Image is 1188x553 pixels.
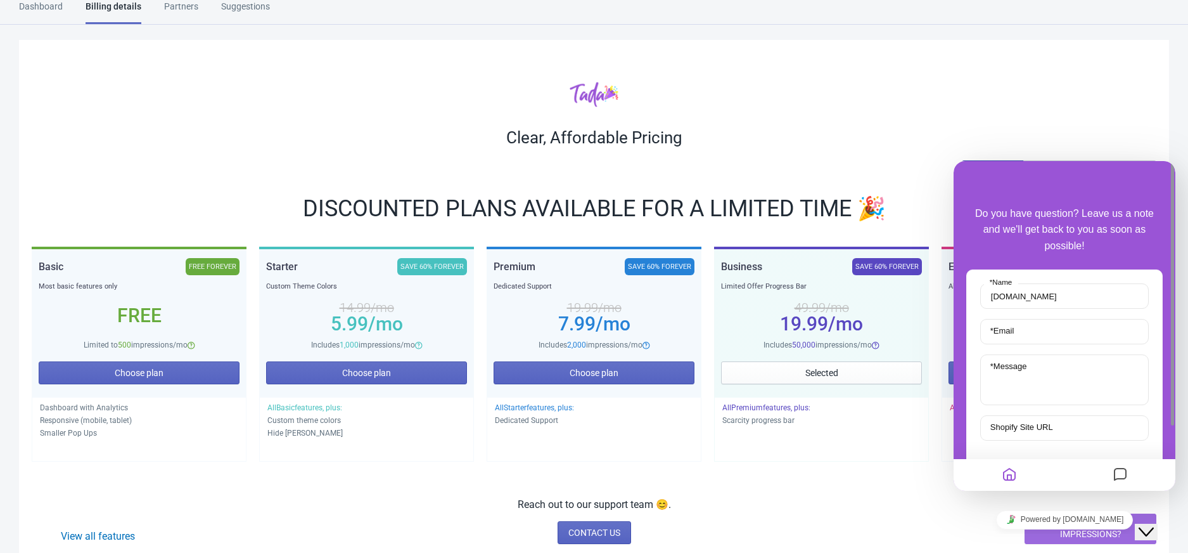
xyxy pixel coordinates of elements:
button: Choose plan [494,361,694,384]
p: Dashboard with Analytics [40,401,238,414]
div: DISCOUNTED PLANS AVAILABLE FOR A LIMITED TIME 🎉 [32,198,1156,219]
p: Reach out to our support team 😊. [518,497,671,512]
div: 5.99 [266,319,467,329]
div: 14.99 /mo [266,303,467,313]
iframe: chat widget [1135,502,1175,540]
button: Choose plan [266,361,467,384]
a: CONTACT US [558,521,631,544]
button: Selected [721,361,922,384]
span: Choose plan [342,368,391,378]
div: Enterprise [948,258,995,275]
div: Clear, Affordable Pricing [32,127,1156,148]
button: YEARLY (Extra 20% OFF! 🎉) [1023,160,1156,183]
span: All Starter features, plus: [495,403,574,412]
p: Custom theme colors [267,414,466,427]
div: Business [721,258,762,275]
div: Free [39,311,240,321]
span: 500 [118,341,131,349]
div: Dedicated Support [494,280,694,293]
div: Most basic features only [39,280,240,293]
div: SAVE 60% FOREVER [397,258,467,275]
span: 50,000 [792,341,815,349]
button: MONTHLY [962,160,1024,183]
span: Choose plan [115,368,163,378]
div: SAVE 60% FOREVER [852,258,922,275]
div: 19.99 [721,319,922,329]
button: Choose plan [948,361,1149,384]
div: All The Features & Lots of Impressions [948,280,1149,293]
div: 19.99 /mo [494,303,694,313]
div: 49.99 /mo [721,303,922,313]
p: Smaller Pop Ups [40,427,238,439]
span: /mo [368,313,403,335]
div: Premium [494,258,535,275]
p: Hide [PERSON_NAME] [267,427,466,439]
span: Selected [805,368,838,378]
span: All The features [950,403,1003,412]
span: CONTACT US [568,528,620,538]
iframe: chat widget [954,505,1175,534]
div: Custom Theme Colors [266,280,467,293]
iframe: chat widget [954,161,1175,491]
div: Basic [39,258,63,275]
p: Dedicated Support [495,414,693,427]
img: tadacolor.png [570,81,618,107]
span: Choose plan [570,368,618,378]
span: /mo [596,313,630,335]
div: Limited to impressions/mo [39,339,240,351]
p: Scarcity progress bar [722,414,921,427]
div: FREE FOREVER [186,258,240,275]
span: 1,000 [340,341,359,349]
p: Responsive (mobile, tablet) [40,414,238,427]
div: 7.99 [494,319,694,329]
button: Choose plan [39,361,240,384]
a: View all features [61,530,135,542]
span: 2,000 [567,341,586,349]
div: 124.99 /mo [948,303,1149,313]
span: Includes impressions/mo [311,341,415,349]
span: Includes impressions/mo [539,341,642,349]
span: Includes impressions/mo [763,341,872,349]
span: /mo [828,313,863,335]
div: SAVE 60% FOREVER [625,258,694,275]
div: Limited Offer Progress Bar [721,280,922,293]
span: All Premium features, plus: [722,403,810,412]
div: Starter [266,258,298,275]
span: All Basic features, plus: [267,403,342,412]
div: 49.99 [948,319,1149,329]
